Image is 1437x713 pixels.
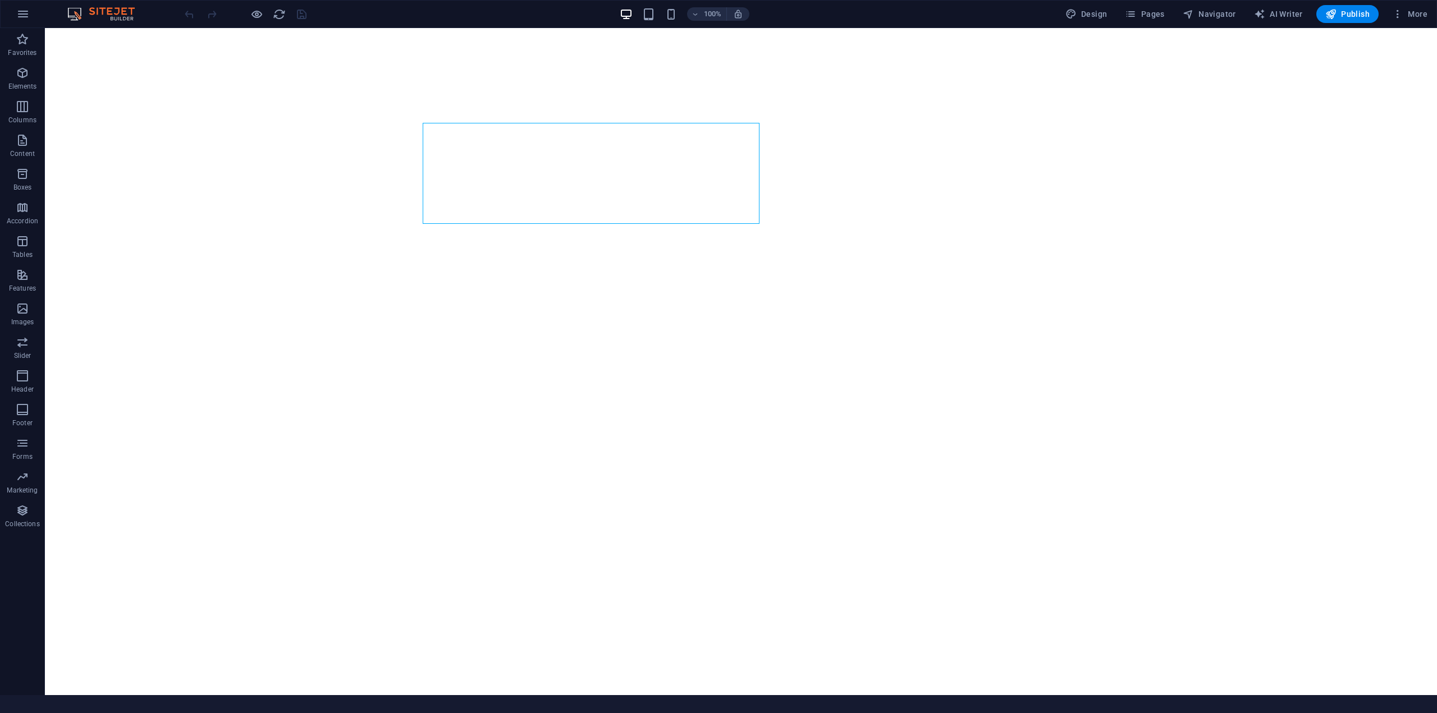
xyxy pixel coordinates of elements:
button: Pages [1120,5,1169,23]
button: More [1388,5,1432,23]
h6: 100% [704,7,722,21]
p: Images [11,318,34,326]
button: Design [1061,5,1112,23]
p: Footer [12,418,33,427]
p: Boxes [13,183,32,192]
p: Marketing [7,486,38,495]
p: Favorites [8,48,36,57]
span: Design [1065,8,1108,20]
span: Pages [1125,8,1164,20]
i: On resize automatically adjust zoom level to fit chosen device. [733,9,743,19]
button: Navigator [1178,5,1241,23]
p: Columns [8,116,36,125]
p: Slider [14,351,31,360]
p: Features [9,284,36,293]
p: Elements [8,82,37,91]
p: Forms [12,452,33,461]
button: Publish [1316,5,1379,23]
p: Collections [5,519,39,528]
i: Reload page [273,8,286,21]
span: Publish [1325,8,1370,20]
span: More [1392,8,1427,20]
button: AI Writer [1250,5,1307,23]
button: Click here to leave preview mode and continue editing [250,7,263,21]
img: Editor Logo [65,7,149,21]
button: 100% [687,7,727,21]
p: Tables [12,250,33,259]
button: reload [272,7,286,21]
span: Navigator [1183,8,1236,20]
div: Design (Ctrl+Alt+Y) [1061,5,1112,23]
span: AI Writer [1254,8,1303,20]
p: Content [10,149,35,158]
p: Header [11,385,34,394]
p: Accordion [7,217,38,226]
